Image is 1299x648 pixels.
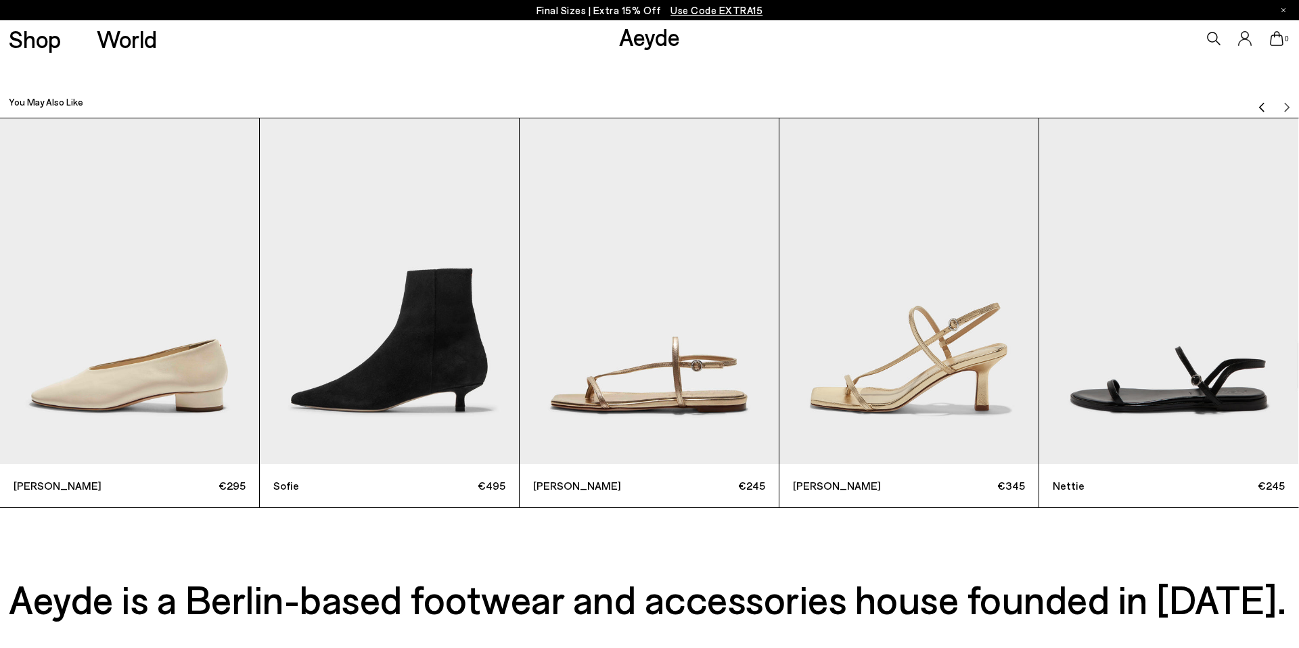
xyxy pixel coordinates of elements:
[9,580,1290,617] h3: Aeyde is a Berlin-based footwear and accessories house founded in [DATE].
[533,478,649,494] span: [PERSON_NAME]
[1039,118,1298,507] a: Nettie €245
[520,118,779,508] div: 4 / 6
[1039,118,1299,508] div: 6 / 6
[779,118,1039,464] img: Elise Leather Toe-Post Sandals
[1053,478,1169,494] span: Nettie
[1039,118,1298,464] img: Nettie Leather Sandals
[9,95,83,109] h2: You May Also Like
[97,27,157,51] a: World
[779,118,1039,508] div: 5 / 6
[619,22,680,51] a: Aeyde
[260,118,519,464] img: Sofie Suede Ankle Boots
[390,477,506,494] span: €495
[130,477,246,494] span: €295
[1256,92,1267,112] button: Previous slide
[260,118,519,507] a: Sofie €495
[649,477,766,494] span: €245
[520,118,779,507] a: [PERSON_NAME] €245
[1281,92,1292,112] button: Next slide
[9,27,61,51] a: Shop
[520,118,779,464] img: Ella Leather Toe-Post Sandals
[14,478,130,494] span: [PERSON_NAME]
[1283,35,1290,43] span: 0
[670,4,762,16] span: Navigate to /collections/ss25-final-sizes
[260,118,520,508] div: 3 / 6
[1281,101,1292,112] img: svg%3E
[1169,477,1285,494] span: €245
[779,118,1039,507] a: [PERSON_NAME] €345
[1270,31,1283,46] a: 0
[1256,101,1267,112] img: svg%3E
[793,478,909,494] span: [PERSON_NAME]
[537,2,763,19] p: Final Sizes | Extra 15% Off
[273,478,390,494] span: Sofie
[909,477,1026,494] span: €345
